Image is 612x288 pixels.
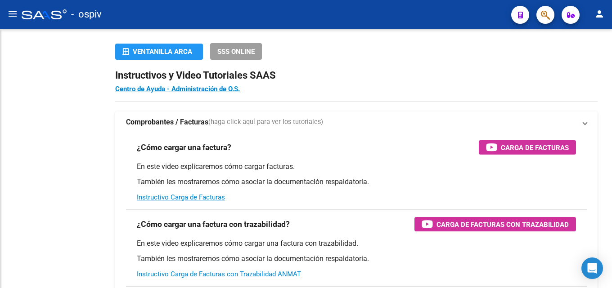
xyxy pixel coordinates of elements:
button: Ventanilla ARCA [115,44,203,60]
h3: ¿Cómo cargar una factura con trazabilidad? [137,218,290,230]
div: Ventanilla ARCA [122,44,196,60]
h2: Instructivos y Video Tutoriales SAAS [115,67,598,84]
strong: Comprobantes / Facturas [126,117,208,127]
p: En este video explicaremos cómo cargar una factura con trazabilidad. [137,239,576,248]
a: Centro de Ayuda - Administración de O.S. [115,85,240,93]
button: SSS ONLINE [210,43,262,60]
a: Instructivo Carga de Facturas con Trazabilidad ANMAT [137,270,301,278]
span: Carga de Facturas con Trazabilidad [436,219,569,230]
mat-expansion-panel-header: Comprobantes / Facturas(haga click aquí para ver los tutoriales) [115,111,598,133]
button: Carga de Facturas [479,140,576,155]
mat-icon: person [594,9,605,19]
p: También les mostraremos cómo asociar la documentación respaldatoria. [137,254,576,264]
span: Carga de Facturas [501,142,569,153]
mat-icon: menu [7,9,18,19]
span: - ospiv [71,4,102,24]
span: SSS ONLINE [217,48,255,56]
p: También les mostraremos cómo asociar la documentación respaldatoria. [137,177,576,187]
h3: ¿Cómo cargar una factura? [137,141,231,154]
div: Open Intercom Messenger [581,257,603,279]
a: Instructivo Carga de Facturas [137,193,225,201]
span: (haga click aquí para ver los tutoriales) [208,117,323,127]
button: Carga de Facturas con Trazabilidad [414,217,576,231]
p: En este video explicaremos cómo cargar facturas. [137,162,576,172]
